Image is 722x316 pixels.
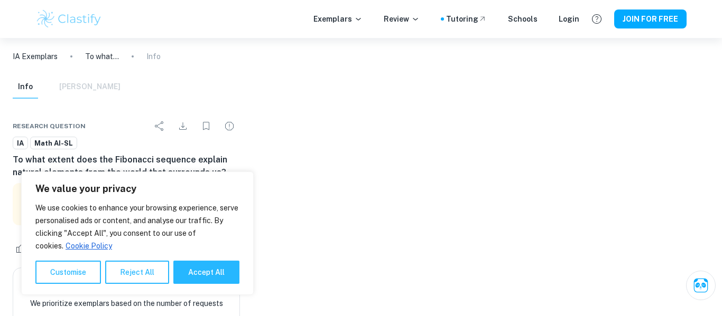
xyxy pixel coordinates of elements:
[13,121,86,131] span: Research question
[196,116,217,137] div: Bookmark
[13,240,45,257] div: Like
[686,271,716,300] button: Ask Clai
[35,183,239,195] p: We value your privacy
[35,8,103,30] img: Clastify logo
[173,261,239,284] button: Accept All
[384,13,420,25] p: Review
[149,116,170,137] div: Share
[172,116,193,137] div: Download
[13,138,27,149] span: IA
[559,13,579,25] a: Login
[35,202,239,252] p: We use cookies to enhance your browsing experience, serve personalised ads or content, and analys...
[508,13,538,25] a: Schools
[13,51,58,62] a: IA Exemplars
[30,137,77,150] a: Math AI-SL
[30,298,223,309] p: We prioritize exemplars based on the number of requests
[313,13,363,25] p: Exemplars
[21,171,254,295] div: We value your privacy
[13,137,28,150] a: IA
[35,261,101,284] button: Customise
[588,10,606,28] button: Help and Feedback
[31,138,77,149] span: Math AI-SL
[446,13,487,25] a: Tutoring
[13,75,38,99] button: Info
[85,51,119,62] p: To what extent does the Fibonacci sequence explain natural elements from the world that surrounds...
[614,9,687,28] button: JOIN FOR FREE
[146,51,161,62] p: Info
[219,116,240,137] div: Report issue
[105,261,169,284] button: Reject All
[65,241,113,251] a: Cookie Policy
[13,154,240,179] h6: To what extent does the Fibonacci sequence explain natural elements from the world that surrounds...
